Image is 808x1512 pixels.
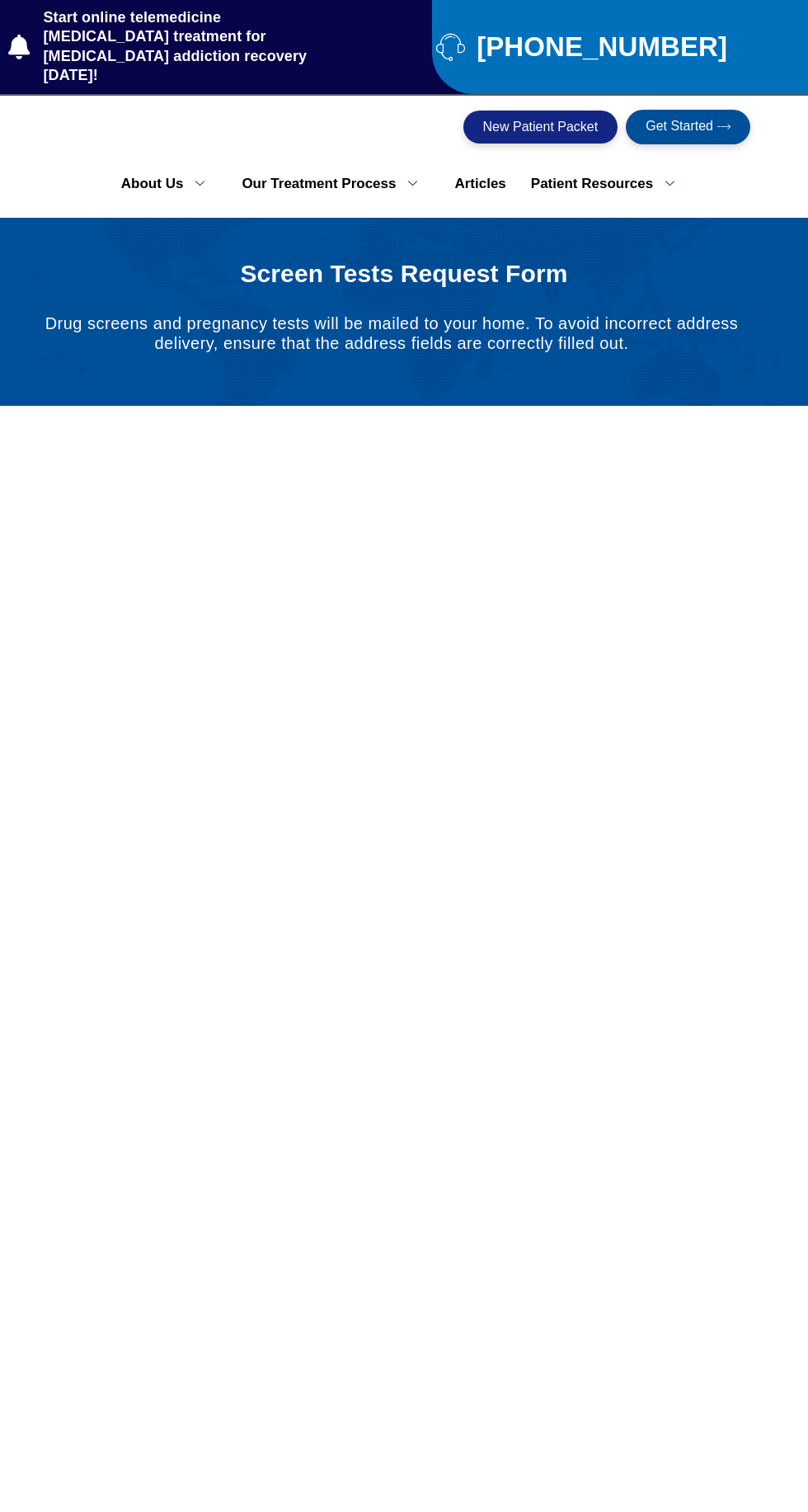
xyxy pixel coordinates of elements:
h1: Screen Tests Request Form [25,259,783,289]
span: [PHONE_NUMBER] [472,38,727,56]
span: New Patient Packet [483,120,599,134]
a: Get Started [626,110,750,144]
a: Patient Resources [519,167,699,201]
p: Drug screens and pregnancy tests will be mailed to your home. To avoid incorrect address delivery... [16,313,767,353]
a: [PHONE_NUMBER] [436,32,800,61]
a: Start online telemedicine [MEDICAL_DATA] treatment for [MEDICAL_DATA] addiction recovery [DATE]! [8,8,347,86]
a: Articles [442,167,518,201]
a: About Us [109,167,230,201]
a: Our Treatment Process [229,167,442,201]
a: New Patient Packet [463,111,618,144]
span: Start online telemedicine [MEDICAL_DATA] treatment for [MEDICAL_DATA] addiction recovery [DATE]! [40,8,347,86]
span: Get Started [646,120,713,134]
